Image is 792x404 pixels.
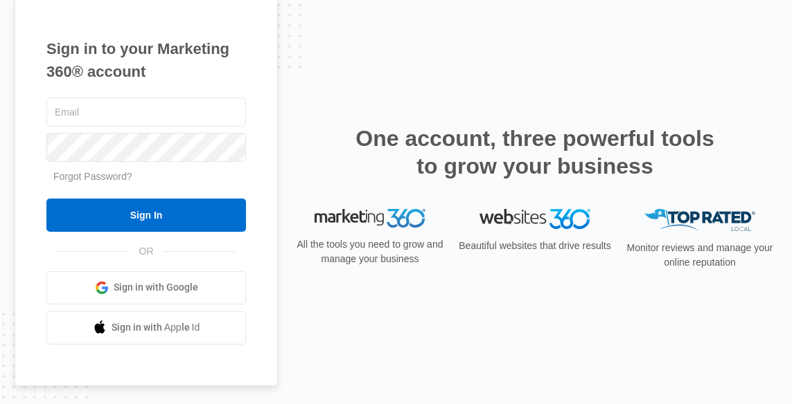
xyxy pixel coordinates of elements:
[53,171,132,182] a: Forgot Password?
[46,37,246,83] h1: Sign in to your Marketing 360® account
[351,125,719,180] h2: One account, three powerful tools to grow your business
[46,199,246,232] input: Sign In
[292,237,448,266] p: All the tools you need to grow and manage your business
[130,244,164,259] span: OR
[457,239,613,253] p: Beautiful websites that drive results
[46,98,246,127] input: Email
[112,320,200,335] span: Sign in with Apple Id
[479,209,590,229] img: Websites 360
[46,311,246,345] a: Sign in with Apple Id
[644,209,755,232] img: Top Rated Local
[622,241,777,270] p: Monitor reviews and manage your online reputation
[46,271,246,304] a: Sign in with Google
[114,280,198,295] span: Sign in with Google
[315,209,425,228] img: Marketing 360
